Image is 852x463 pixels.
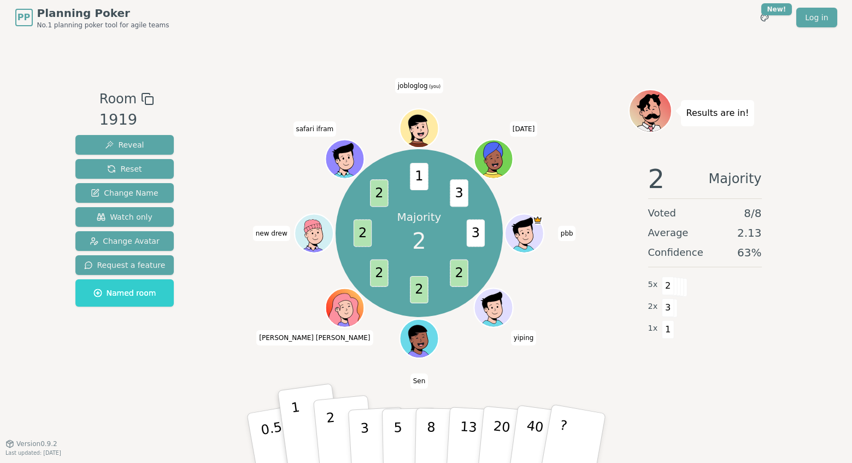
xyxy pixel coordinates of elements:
span: Planning Poker [37,5,169,21]
button: Watch only [75,207,174,227]
span: 2 [370,180,388,207]
span: 2 [354,220,372,247]
span: Request a feature [84,260,166,271]
button: Named room [75,279,174,307]
span: Click to change your name [256,330,373,345]
span: Click to change your name [410,373,428,389]
span: Click to change your name [511,330,537,345]
span: Click to change your name [510,121,538,137]
button: Reset [75,159,174,179]
span: Voted [648,206,677,221]
span: 2 [662,277,674,295]
span: pbb is the host [533,215,543,225]
span: Confidence [648,245,703,260]
span: 8 / 8 [744,206,761,221]
span: Click to change your name [395,78,443,93]
span: Watch only [97,212,152,222]
button: Version0.9.2 [5,439,57,448]
span: PP [17,11,30,24]
button: Reveal [75,135,174,155]
span: 2 x [648,301,658,313]
div: 1919 [99,109,154,131]
a: PPPlanning PokerNo.1 planning poker tool for agile teams [15,5,169,30]
span: 2 [410,276,428,303]
span: 3 [450,180,468,207]
span: 2 [648,166,665,192]
span: 3 [662,298,674,317]
span: 1 x [648,323,658,335]
span: No.1 planning poker tool for agile teams [37,21,169,30]
span: Click to change your name [253,226,290,241]
span: Click to change your name [293,121,337,137]
a: Log in [796,8,837,27]
p: 1 [290,400,307,459]
span: Click to change your name [558,226,576,241]
button: New! [755,8,774,27]
span: 5 x [648,279,658,291]
span: Reset [107,163,142,174]
p: Results are in! [686,106,749,121]
span: 2 [450,260,468,287]
span: 1 [410,163,428,190]
span: Average [648,225,689,241]
div: New! [761,3,792,15]
span: Majority [709,166,762,192]
span: Change Avatar [90,236,160,247]
button: Click to change your avatar [401,110,438,146]
span: 2 [370,260,388,287]
span: 2 [412,225,426,257]
span: Reveal [105,139,144,150]
span: Named room [93,288,156,298]
span: Room [99,89,137,109]
span: Version 0.9.2 [16,439,57,448]
span: Change Name [91,187,158,198]
span: 63 % [737,245,761,260]
button: Change Avatar [75,231,174,251]
span: (you) [428,84,441,89]
p: Majority [397,209,442,225]
span: Last updated: [DATE] [5,450,61,456]
span: 2.13 [737,225,762,241]
button: Change Name [75,183,174,203]
span: 3 [467,220,485,247]
span: 1 [662,320,674,339]
button: Request a feature [75,255,174,275]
